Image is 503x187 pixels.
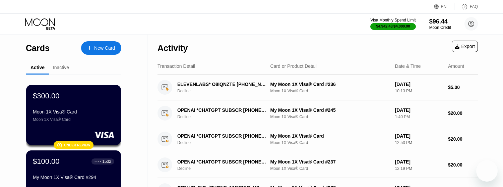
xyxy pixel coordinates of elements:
div: Card or Product Detail [270,63,317,69]
div: Moon 1X Visa® Card [33,109,114,114]
div: [DATE] [395,159,443,165]
div: $96.44 [429,18,451,25]
div: [DATE] [395,133,443,139]
div: [DATE] [395,107,443,113]
div: $300.00Moon 1X Visa® CardMoon 1X Visa® Card󰗎Under review [26,85,121,145]
div: Cards [26,43,50,53]
div: OPENAI *CHATGPT SUBSCR [PHONE_NUMBER] USDeclineMy Moon 1X Visa® Card #245Moon 1X Visa® Card[DATE]... [158,100,478,126]
div: Date & Time [395,63,421,69]
div: Moon 1X Visa® Card [270,166,389,171]
div: Visa Monthly Spend Limit$4,942.48/$4,000.00 [370,18,416,30]
div: OPENAI *CHATGPT SUBSCR [PHONE_NUMBER] US [177,159,267,165]
div: Moon 1X Visa® Card [270,89,389,93]
div: My Moon 1X Visa® Card #294 [33,175,114,180]
div: EN [434,3,454,10]
div: Export [455,44,475,49]
div: 󰗎 [57,142,62,148]
div: Decline [177,166,274,171]
div: OPENAI *CHATGPT SUBSCR [PHONE_NUMBER] US [177,133,267,139]
div: ELEVENLABS* O8IQNZTE [PHONE_NUMBER] USDeclineMy Moon 1X Visa® Card #236Moon 1X Visa® Card[DATE]10... [158,75,478,100]
div: New Card [81,41,121,55]
div: Moon Credit [429,25,451,30]
div: OPENAI *CHATGPT SUBSCR [PHONE_NUMBER] USDeclineMy Moon 1X Visa® CardMoon 1X Visa® Card[DATE]12:53... [158,126,478,152]
div: My Moon 1X Visa® Card #236 [270,82,389,87]
div: Visa Monthly Spend Limit [370,18,416,22]
div: $5.00 [448,85,478,90]
div: Active [30,65,45,70]
div: Export [452,41,478,52]
div: $100.00 [33,157,60,166]
div: Moon 1X Visa® Card [33,117,114,122]
div: My Moon 1X Visa® Card #237 [270,159,389,165]
div: Decline [177,89,274,93]
div: Transaction Detail [158,63,195,69]
div: New Card [94,45,115,51]
div: $20.00 [448,110,478,116]
div: FAQ [470,4,478,9]
div: My Moon 1X Visa® Card [270,133,389,139]
div: $300.00 [33,92,60,100]
div: Moon 1X Visa® Card [270,140,389,145]
div: 12:53 PM [395,140,443,145]
div: Moon 1X Visa® Card [270,114,389,119]
div: $4,942.48 / $4,000.00 [376,24,410,28]
div: Under review [64,143,90,147]
div: Activity [158,43,188,53]
div: FAQ [454,3,478,10]
div: ● ● ● ● [95,160,101,162]
div: 10:13 PM [395,89,443,93]
div: 1532 [102,159,111,164]
div: Inactive [53,65,69,70]
div: Decline [177,114,274,119]
div: EN [441,4,447,9]
div: [DATE] [395,82,443,87]
div: 1:40 PM [395,114,443,119]
div: $20.00 [448,136,478,142]
div: My Moon 1X Visa® Card #245 [270,107,389,113]
div: 12:19 PM [395,166,443,171]
div: $20.00 [448,162,478,168]
div: $96.44Moon Credit [429,18,451,30]
div: OPENAI *CHATGPT SUBSCR [PHONE_NUMBER] US [177,107,267,113]
div: Amount [448,63,464,69]
div: Decline [177,140,274,145]
iframe: Button to launch messaging window [476,160,498,182]
div: OPENAI *CHATGPT SUBSCR [PHONE_NUMBER] USDeclineMy Moon 1X Visa® Card #237Moon 1X Visa® Card[DATE]... [158,152,478,178]
div: ELEVENLABS* O8IQNZTE [PHONE_NUMBER] US [177,82,267,87]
